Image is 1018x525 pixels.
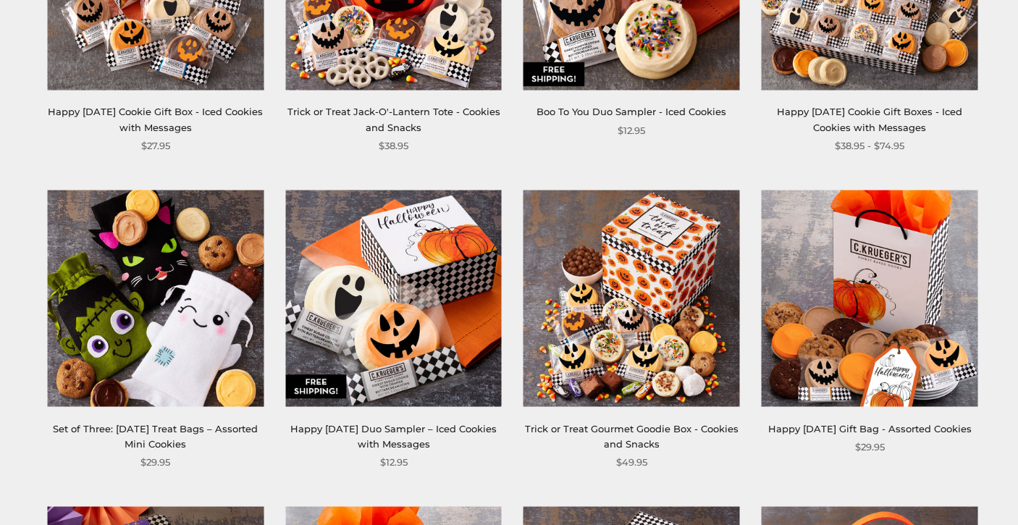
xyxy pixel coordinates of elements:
span: $49.95 [616,455,647,470]
a: Happy [DATE] Duo Sampler – Iced Cookies with Messages [290,423,497,450]
span: $27.95 [141,138,170,154]
span: $29.95 [855,440,885,455]
span: $12.95 [380,455,408,470]
span: $29.95 [140,455,170,470]
iframe: Sign Up via Text for Offers [12,470,151,513]
a: Happy [DATE] Gift Bag - Assorted Cookies [768,423,972,434]
img: Set of Three: Halloween Treat Bags – Assorted Mini Cookies [47,190,264,407]
span: $38.95 [379,138,408,154]
img: Happy Halloween Duo Sampler – Iced Cookies with Messages [285,190,502,407]
img: Trick or Treat Gourmet Goodie Box - Cookies and Snacks [523,190,740,407]
a: Set of Three: [DATE] Treat Bags – Assorted Mini Cookies [53,423,258,450]
a: Trick or Treat Gourmet Goodie Box - Cookies and Snacks [525,423,739,450]
img: Happy Halloween Gift Bag - Assorted Cookies [762,190,978,407]
span: $38.95 - $74.95 [835,138,904,154]
a: Happy [DATE] Cookie Gift Box - Iced Cookies with Messages [48,106,263,133]
span: $12.95 [618,123,645,138]
a: Happy [DATE] Cookie Gift Boxes - Iced Cookies with Messages [777,106,962,133]
a: Trick or Treat Jack-O'-Lantern Tote - Cookies and Snacks [287,106,500,133]
a: Boo To You Duo Sampler - Iced Cookies [537,106,726,117]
